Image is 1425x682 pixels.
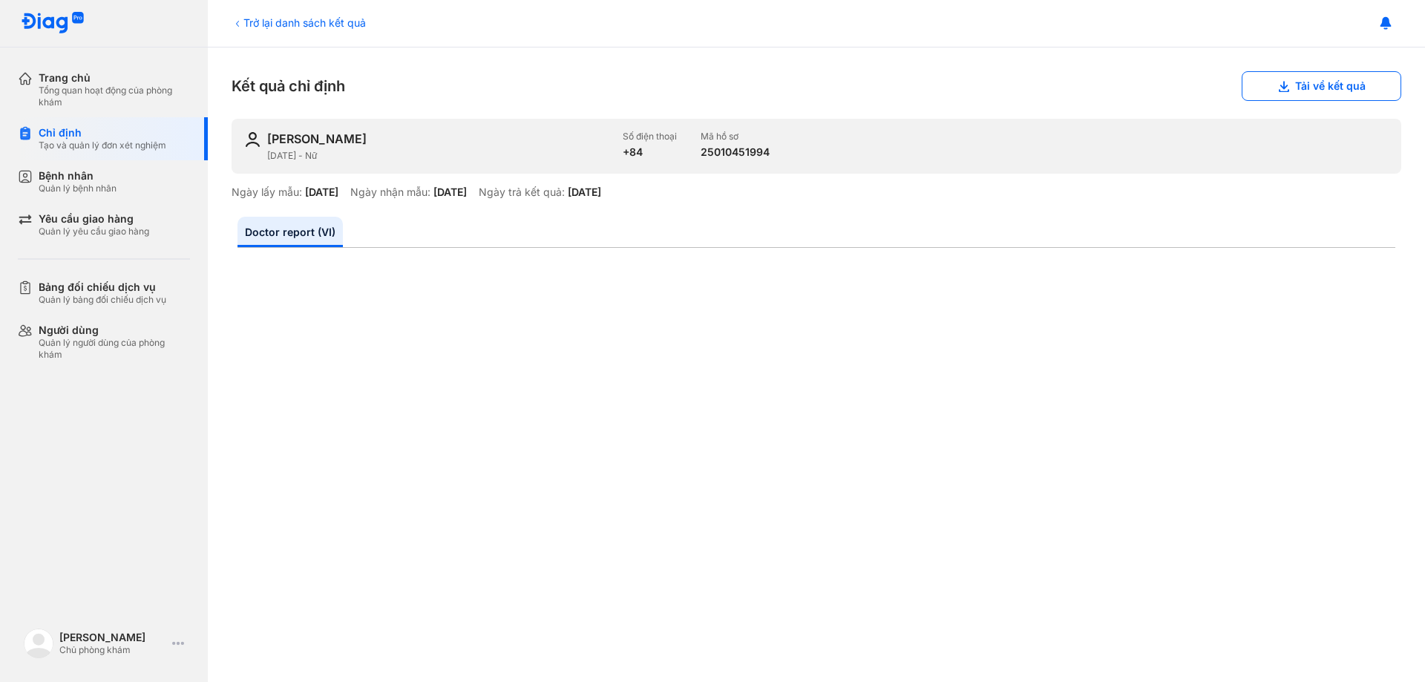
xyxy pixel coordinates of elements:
[232,15,366,30] div: Trở lại danh sách kết quả
[243,131,261,148] img: user-icon
[59,644,166,656] div: Chủ phòng khám
[39,226,149,237] div: Quản lý yêu cầu giao hàng
[232,186,302,199] div: Ngày lấy mẫu:
[39,337,190,361] div: Quản lý người dùng của phòng khám
[39,85,190,108] div: Tổng quan hoạt động của phòng khám
[39,294,166,306] div: Quản lý bảng đối chiếu dịch vụ
[237,217,343,247] a: Doctor report (VI)
[568,186,601,199] div: [DATE]
[701,145,770,159] div: 25010451994
[59,631,166,644] div: [PERSON_NAME]
[232,71,1401,101] div: Kết quả chỉ định
[305,186,338,199] div: [DATE]
[39,324,190,337] div: Người dùng
[39,281,166,294] div: Bảng đối chiếu dịch vụ
[433,186,467,199] div: [DATE]
[479,186,565,199] div: Ngày trả kết quả:
[267,150,611,162] div: [DATE] - Nữ
[39,71,190,85] div: Trang chủ
[267,131,367,147] div: [PERSON_NAME]
[39,140,166,151] div: Tạo và quản lý đơn xét nghiệm
[350,186,430,199] div: Ngày nhận mẫu:
[701,131,770,142] div: Mã hồ sơ
[39,169,117,183] div: Bệnh nhân
[21,12,85,35] img: logo
[1242,71,1401,101] button: Tải về kết quả
[39,126,166,140] div: Chỉ định
[24,629,53,658] img: logo
[39,212,149,226] div: Yêu cầu giao hàng
[623,145,677,159] div: +84
[39,183,117,194] div: Quản lý bệnh nhân
[623,131,677,142] div: Số điện thoại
